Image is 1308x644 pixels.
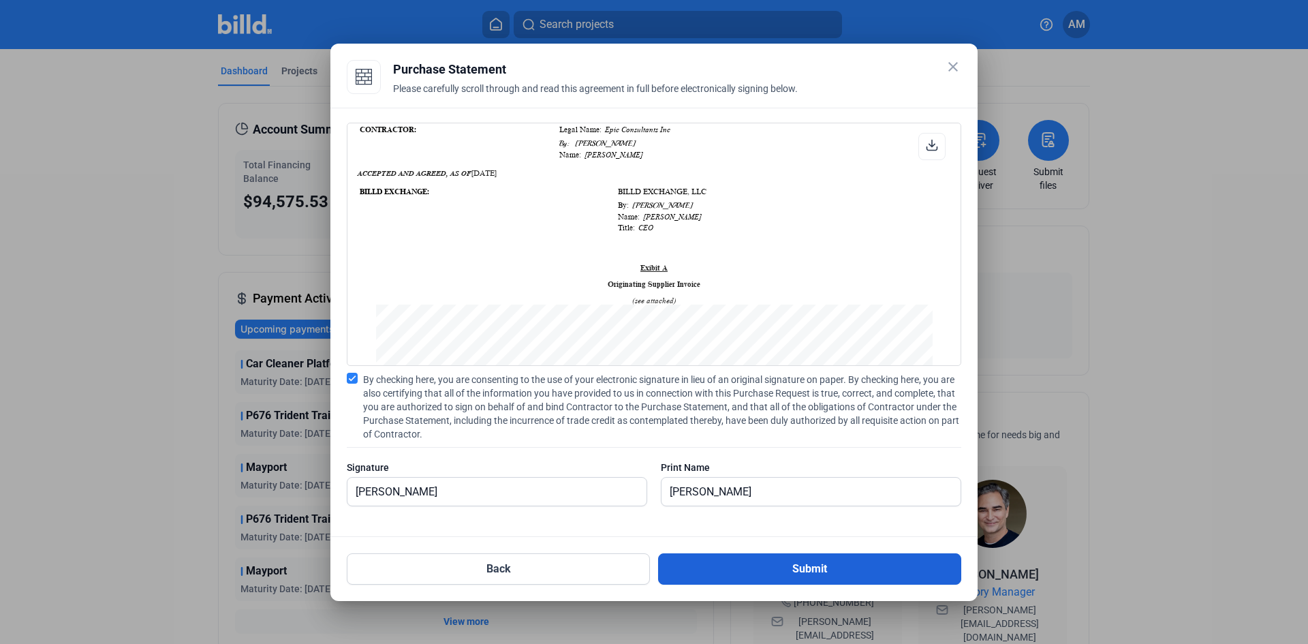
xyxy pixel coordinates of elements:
[945,59,961,75] mat-icon: close
[559,138,943,149] td: By: [PERSON_NAME]
[608,280,700,288] b: Originating Supplier Invoice
[635,224,653,232] i: CEO
[559,125,943,134] td: Legal Name:
[661,461,961,474] div: Print Name
[581,151,643,159] i: [PERSON_NAME]
[640,264,668,272] u: Exibit A
[360,125,416,134] b: CONTRACTOR:
[360,187,429,196] b: BILLD EXCHANGE:
[363,373,961,441] span: By checking here, you are consenting to the use of your electronic signature in lieu of an origin...
[559,150,943,159] td: Name:
[393,60,961,79] div: Purchase Statement
[661,478,946,506] input: Print Name
[640,213,702,221] i: [PERSON_NAME]
[358,169,471,177] i: ACCEPTED AND AGREED, AS OF
[658,553,961,585] button: Submit
[347,478,632,506] input: Signature
[347,553,650,585] button: Back
[629,201,693,210] span: [PERSON_NAME]
[617,212,943,221] td: Name:
[358,169,950,177] div: [DATE]
[393,82,961,112] div: Please carefully scroll through and read this agreement in full before electronically signing below.
[617,187,943,196] td: BILLD EXCHANGE, LLC
[602,125,670,134] i: Epic Consultants Inc
[632,296,676,305] i: (see attached)
[617,200,943,211] td: By:
[617,223,943,232] td: Title:
[347,461,647,474] div: Signature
